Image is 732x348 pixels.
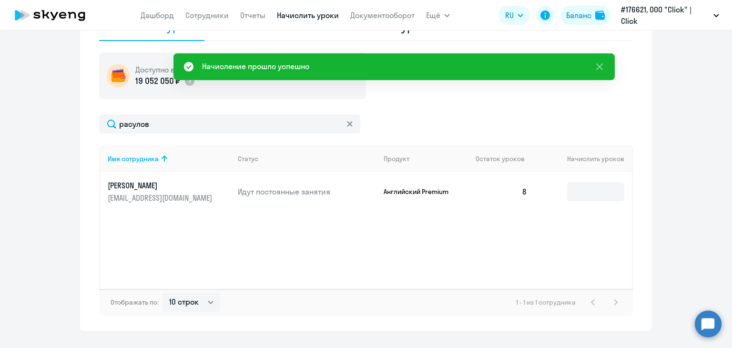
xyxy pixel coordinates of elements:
[108,154,159,163] div: Имя сотрудника
[108,154,230,163] div: Имя сотрудника
[476,154,535,163] div: Остаток уроков
[135,75,180,87] p: 19 052 050 ₽
[111,298,159,307] span: Отображать по:
[240,10,265,20] a: Отчеты
[135,64,233,75] h5: Доступно в рамках лимита
[384,154,468,163] div: Продукт
[535,146,632,172] th: Начислить уроков
[384,154,409,163] div: Продукт
[99,114,360,133] input: Поиск по имени, email, продукту или статусу
[384,187,455,196] p: Английский Premium
[621,4,710,27] p: #176621, ООО "Click" | Click
[476,154,525,163] span: Остаток уроков
[277,10,339,20] a: Начислить уроки
[566,10,591,21] div: Баланс
[616,4,724,27] button: #176621, ООО "Click" | Click
[238,186,376,197] p: Идут постоянные занятия
[202,61,309,72] div: Начисление прошло успешно
[238,154,258,163] div: Статус
[516,298,576,307] span: 1 - 1 из 1 сотрудника
[505,10,514,21] span: RU
[426,6,450,25] button: Ещё
[185,10,229,20] a: Сотрудники
[350,10,415,20] a: Документооборот
[560,6,610,25] button: Балансbalance
[141,10,174,20] a: Дашборд
[108,193,214,203] p: [EMAIL_ADDRESS][DOMAIN_NAME]
[498,6,530,25] button: RU
[595,10,605,20] img: balance
[108,180,214,191] p: [PERSON_NAME]
[426,10,440,21] span: Ещё
[238,154,376,163] div: Статус
[468,172,535,212] td: 8
[108,180,230,203] a: [PERSON_NAME][EMAIL_ADDRESS][DOMAIN_NAME]
[107,64,130,87] img: wallet-circle.png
